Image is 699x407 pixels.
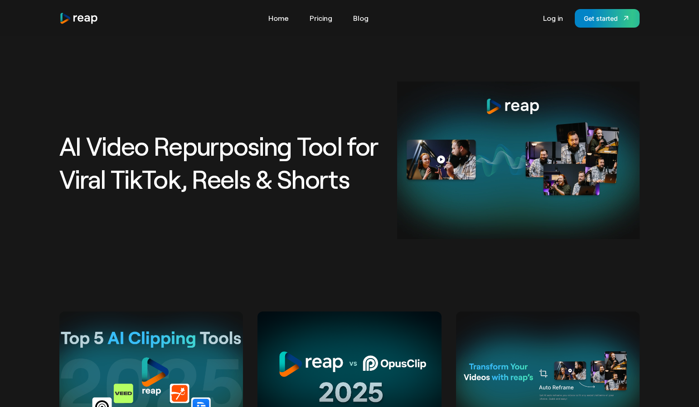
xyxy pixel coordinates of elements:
div: Get started [584,14,618,23]
h1: AI Video Repurposing Tool for Viral TikTok, Reels & Shorts [59,129,386,196]
a: Pricing [305,11,337,25]
a: home [59,12,98,24]
a: Get started [575,9,640,28]
a: Home [264,11,293,25]
a: Blog [349,11,373,25]
a: Log in [539,11,568,25]
img: AI Video Repurposing Tool for Viral TikTok, Reels & Shorts [397,81,640,239]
